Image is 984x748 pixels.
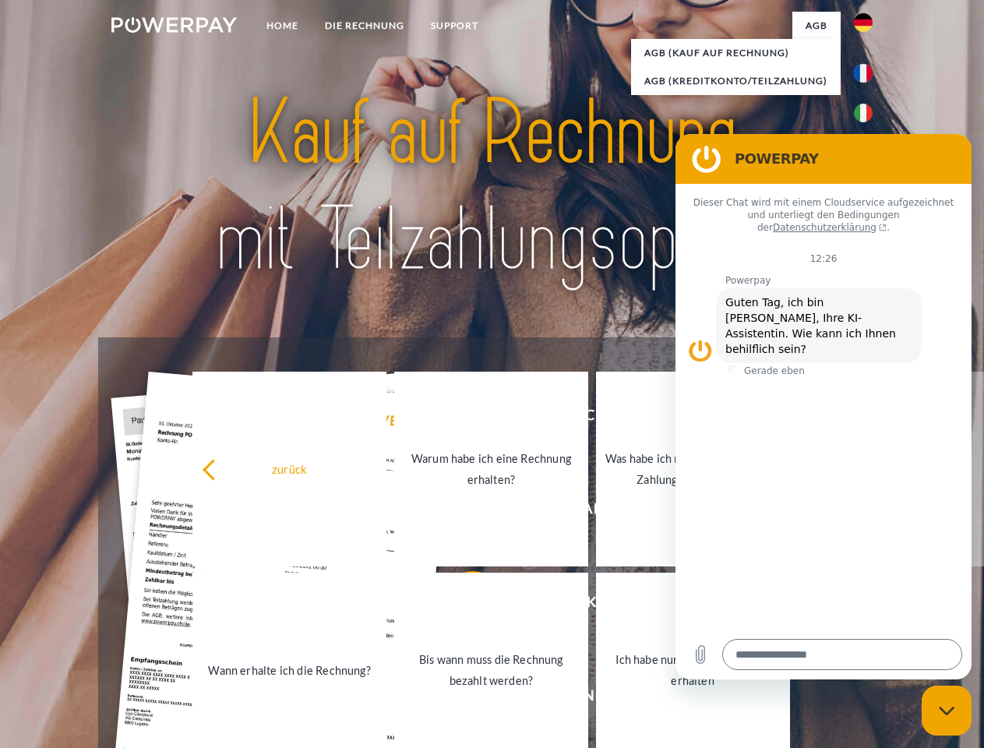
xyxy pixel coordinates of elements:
[631,39,841,67] a: AGB (Kauf auf Rechnung)
[792,12,841,40] a: agb
[418,12,492,40] a: SUPPORT
[854,104,873,122] img: it
[202,659,377,680] div: Wann erhalte ich die Rechnung?
[202,458,377,479] div: zurück
[675,134,972,679] iframe: Messaging-Fenster
[605,649,781,691] div: Ich habe nur eine Teillieferung erhalten
[854,13,873,32] img: de
[149,75,835,298] img: title-powerpay_de.svg
[922,686,972,736] iframe: Schaltfläche zum Öffnen des Messaging-Fensters; Konversation läuft
[312,12,418,40] a: DIE RECHNUNG
[111,17,237,33] img: logo-powerpay-white.svg
[605,448,781,490] div: Was habe ich noch offen, ist meine Zahlung eingegangen?
[404,448,579,490] div: Warum habe ich eine Rechnung erhalten?
[854,64,873,83] img: fr
[631,67,841,95] a: AGB (Kreditkonto/Teilzahlung)
[253,12,312,40] a: Home
[404,649,579,691] div: Bis wann muss die Rechnung bezahlt werden?
[596,372,790,566] a: Was habe ich noch offen, ist meine Zahlung eingegangen?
